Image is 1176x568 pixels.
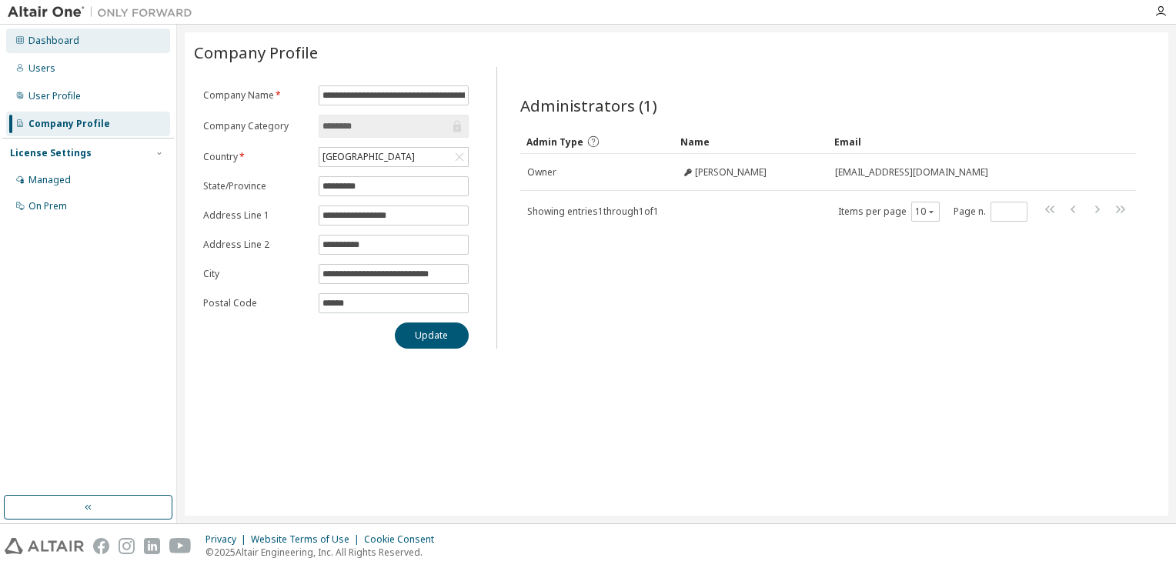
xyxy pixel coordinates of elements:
[119,538,135,554] img: instagram.svg
[205,546,443,559] p: © 2025 Altair Engineering, Inc. All Rights Reserved.
[527,166,556,179] span: Owner
[28,62,55,75] div: Users
[203,89,309,102] label: Company Name
[520,95,657,116] span: Administrators (1)
[954,202,1027,222] span: Page n.
[364,533,443,546] div: Cookie Consent
[395,322,469,349] button: Update
[680,129,822,154] div: Name
[169,538,192,554] img: youtube.svg
[203,151,309,163] label: Country
[144,538,160,554] img: linkedin.svg
[526,135,583,149] span: Admin Type
[28,35,79,47] div: Dashboard
[251,533,364,546] div: Website Terms of Use
[695,166,767,179] span: [PERSON_NAME]
[5,538,84,554] img: altair_logo.svg
[835,166,988,179] span: [EMAIL_ADDRESS][DOMAIN_NAME]
[915,205,936,218] button: 10
[28,200,67,212] div: On Prem
[203,209,309,222] label: Address Line 1
[834,129,1093,154] div: Email
[203,239,309,251] label: Address Line 2
[10,147,92,159] div: License Settings
[205,533,251,546] div: Privacy
[28,174,71,186] div: Managed
[194,42,318,63] span: Company Profile
[203,180,309,192] label: State/Province
[8,5,200,20] img: Altair One
[28,90,81,102] div: User Profile
[93,538,109,554] img: facebook.svg
[319,148,468,166] div: [GEOGRAPHIC_DATA]
[320,149,417,165] div: [GEOGRAPHIC_DATA]
[527,205,659,218] span: Showing entries 1 through 1 of 1
[203,268,309,280] label: City
[28,118,110,130] div: Company Profile
[203,120,309,132] label: Company Category
[838,202,940,222] span: Items per page
[203,297,309,309] label: Postal Code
